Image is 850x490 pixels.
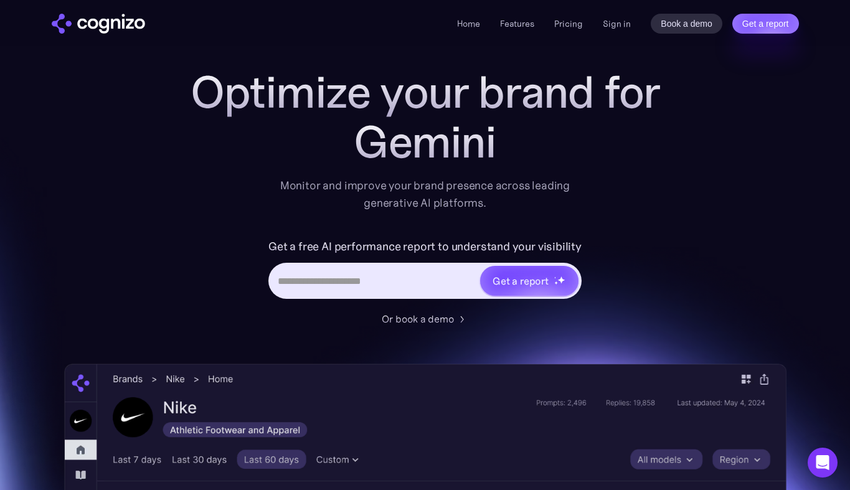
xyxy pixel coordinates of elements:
[500,18,534,29] a: Features
[732,14,799,34] a: Get a report
[479,265,580,297] a: Get a reportstarstarstar
[651,14,722,34] a: Book a demo
[272,177,578,212] div: Monitor and improve your brand presence across leading generative AI platforms.
[176,117,674,167] div: Gemini
[268,237,582,305] form: Hero URL Input Form
[554,281,559,285] img: star
[382,311,469,326] a: Or book a demo
[268,237,582,257] label: Get a free AI performance report to understand your visibility
[52,14,145,34] img: cognizo logo
[493,273,549,288] div: Get a report
[554,276,556,278] img: star
[557,276,565,284] img: star
[554,18,583,29] a: Pricing
[382,311,454,326] div: Or book a demo
[808,448,838,478] div: Open Intercom Messenger
[176,67,674,117] h1: Optimize your brand for
[52,14,145,34] a: home
[603,16,631,31] a: Sign in
[457,18,480,29] a: Home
